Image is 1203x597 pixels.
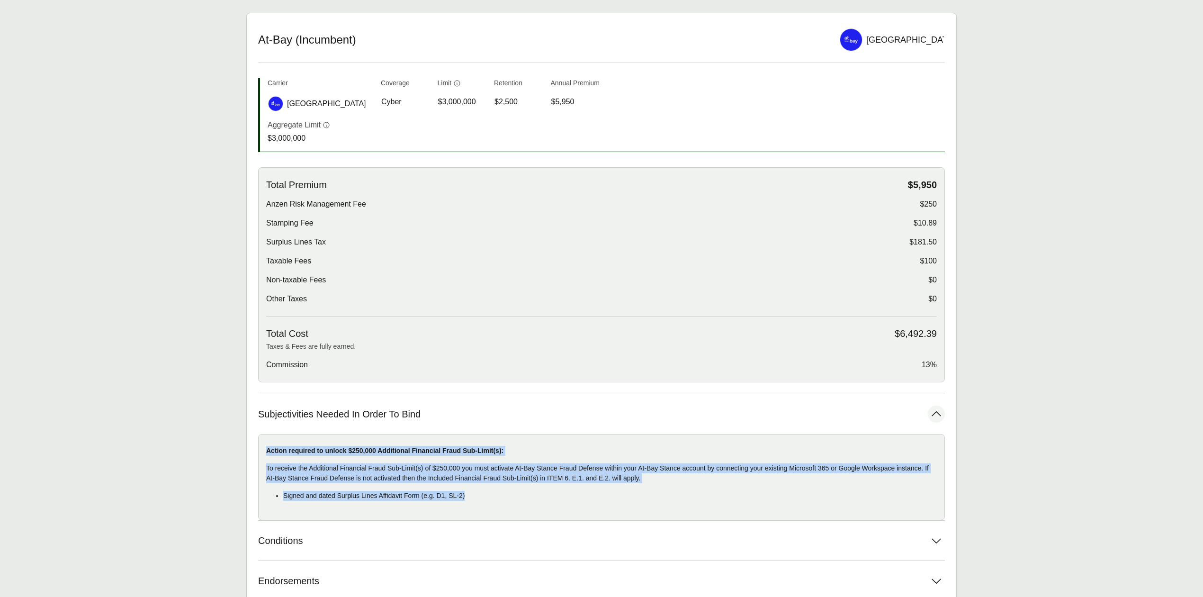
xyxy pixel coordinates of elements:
[438,96,476,108] span: $3,000,000
[922,359,937,371] span: 13%
[866,34,955,46] div: [GEOGRAPHIC_DATA]
[381,78,430,92] th: Coverage
[438,78,487,92] th: Limit
[268,119,321,131] p: Aggregate Limit
[283,491,937,501] p: Signed and dated Surplus Lines Affidavit Form (e.g. D1, SL-2)
[920,255,937,267] span: $100
[551,78,600,92] th: Annual Premium
[909,236,937,248] span: $181.50
[920,199,937,210] span: $250
[266,359,308,371] span: Commission
[928,293,937,305] span: $0
[551,96,575,108] span: $5,950
[928,274,937,286] span: $0
[266,236,326,248] span: Surplus Lines Tax
[266,217,314,229] span: Stamping Fee
[908,179,937,191] span: $5,950
[914,217,937,229] span: $10.89
[268,78,373,92] th: Carrier
[258,535,303,547] span: Conditions
[266,179,327,191] span: Total Premium
[266,293,307,305] span: Other Taxes
[268,133,330,144] p: $3,000,000
[258,394,945,434] button: Subjectivities Needed In Order To Bind
[266,328,308,340] span: Total Cost
[287,98,366,109] span: [GEOGRAPHIC_DATA]
[266,199,366,210] span: Anzen Risk Management Fee
[266,255,311,267] span: Taxable Fees
[840,29,862,51] img: At-Bay logo
[269,97,283,111] img: At-Bay logo
[258,408,421,420] span: Subjectivities Needed In Order To Bind
[258,575,319,587] span: Endorsements
[258,33,828,47] h2: At-Bay (Incumbent)
[266,463,937,483] p: To receive the Additional Financial Fraud Sub-Limit(s) of $250,000 you must activate At-Bay Stanc...
[266,274,326,286] span: Non-taxable Fees
[381,96,402,108] span: Cyber
[494,96,518,108] span: $2,500
[895,328,937,340] span: $6,492.39
[266,342,937,352] p: Taxes & Fees are fully earned.
[494,78,543,92] th: Retention
[266,447,503,454] strong: Action required to unlock $250,000 Additional Financial Fraud Sub-Limit(s):
[258,521,945,561] button: Conditions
